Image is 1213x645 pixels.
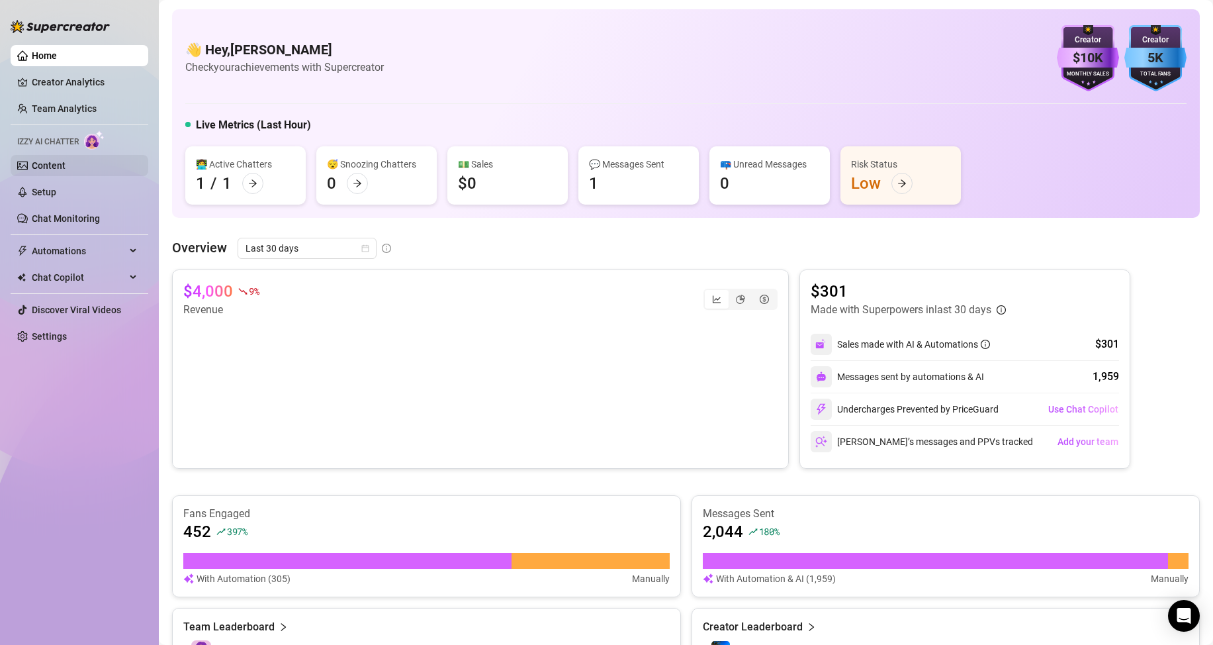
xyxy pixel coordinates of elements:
span: info-circle [997,305,1006,315]
img: svg%3e [183,571,194,586]
article: 452 [183,521,211,542]
span: calendar [361,244,369,252]
span: pie-chart [736,295,745,304]
span: Automations [32,240,126,262]
span: Izzy AI Chatter [17,136,79,148]
div: 😴 Snoozing Chatters [327,157,426,172]
div: 1,959 [1093,369,1119,385]
article: Revenue [183,302,259,318]
article: Fans Engaged [183,507,670,521]
article: With Automation (305) [197,571,291,586]
button: Add your team [1057,431,1119,452]
span: right [279,619,288,635]
article: $301 [811,281,1006,302]
span: Chat Copilot [32,267,126,288]
span: Last 30 days [246,238,369,258]
img: blue-badge-DgoSNQY1.svg [1124,25,1187,91]
a: Discover Viral Videos [32,305,121,315]
div: Monthly Sales [1057,70,1119,79]
span: info-circle [382,244,391,253]
span: line-chart [712,295,721,304]
div: 1 [222,173,232,194]
a: Chat Monitoring [32,213,100,224]
h4: 👋 Hey, [PERSON_NAME] [185,40,384,59]
img: svg%3e [816,372,827,382]
img: Chat Copilot [17,273,26,282]
article: Messages Sent [703,507,1189,521]
div: Sales made with AI & Automations [837,337,990,352]
div: Total Fans [1124,70,1187,79]
img: logo-BBDzfeDw.svg [11,20,110,33]
article: 2,044 [703,521,743,542]
a: Team Analytics [32,103,97,114]
img: purple-badge-B9DA21FR.svg [1057,25,1119,91]
span: Add your team [1057,436,1118,447]
article: Overview [172,238,227,258]
img: svg%3e [815,403,827,415]
div: $301 [1095,336,1119,352]
a: Home [32,50,57,61]
div: 💬 Messages Sent [589,157,688,172]
div: $0 [458,173,476,194]
span: arrow-right [353,179,362,188]
div: 💵 Sales [458,157,557,172]
span: arrow-right [897,179,907,188]
article: Team Leaderboard [183,619,275,635]
span: rise [748,527,758,536]
span: arrow-right [248,179,257,188]
article: Made with Superpowers in last 30 days [811,302,991,318]
div: 👩‍💻 Active Chatters [196,157,295,172]
div: 1 [196,173,205,194]
div: 0 [327,173,336,194]
article: Manually [1151,571,1189,586]
div: Undercharges Prevented by PriceGuard [811,399,999,420]
div: Risk Status [851,157,950,172]
button: Use Chat Copilot [1048,399,1119,420]
span: 9 % [249,285,259,297]
div: [PERSON_NAME]’s messages and PPVs tracked [811,431,1033,452]
a: Content [32,160,66,171]
div: 📪 Unread Messages [720,157,819,172]
span: 397 % [227,525,247,538]
a: Settings [32,331,67,342]
h5: Live Metrics (Last Hour) [196,117,311,133]
div: 5K [1124,48,1187,68]
img: AI Chatter [84,130,105,150]
img: svg%3e [815,436,827,448]
span: 180 % [759,525,780,538]
article: $4,000 [183,281,233,302]
div: Creator [1124,34,1187,46]
div: Creator [1057,34,1119,46]
img: svg%3e [703,571,713,586]
div: 0 [720,173,729,194]
span: dollar-circle [760,295,769,304]
span: thunderbolt [17,246,28,256]
article: Check your achievements with Supercreator [185,59,384,75]
div: $10K [1057,48,1119,68]
img: svg%3e [815,338,827,350]
span: info-circle [981,340,990,349]
div: segmented control [703,289,778,310]
span: right [807,619,816,635]
div: Open Intercom Messenger [1168,600,1200,632]
span: rise [216,527,226,536]
article: Creator Leaderboard [703,619,803,635]
article: Manually [632,571,670,586]
span: fall [238,287,247,296]
div: 1 [589,173,598,194]
a: Creator Analytics [32,72,138,93]
article: With Automation & AI (1,959) [716,571,836,586]
a: Setup [32,187,56,197]
div: Messages sent by automations & AI [811,366,984,387]
span: Use Chat Copilot [1048,404,1118,415]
